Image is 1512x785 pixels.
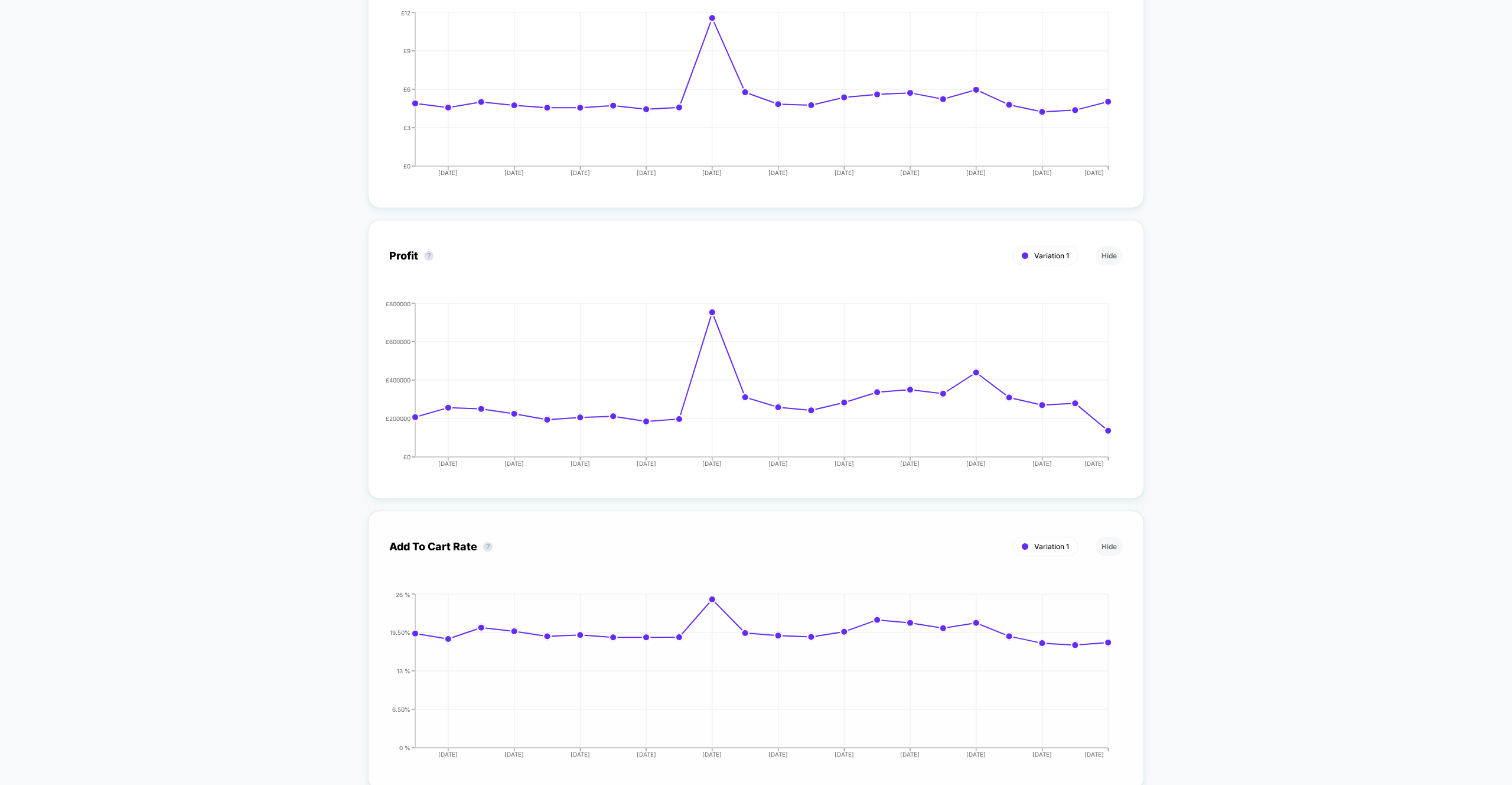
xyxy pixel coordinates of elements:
[703,460,722,467] tspan: [DATE]
[1084,169,1104,176] tspan: [DATE]
[901,751,920,758] tspan: [DATE]
[403,453,410,460] tspan: £0
[1032,169,1052,176] tspan: [DATE]
[967,460,986,467] tspan: [DATE]
[386,338,410,345] tspan: £600000
[901,460,920,467] tspan: [DATE]
[439,751,458,758] tspan: [DATE]
[1032,460,1052,467] tspan: [DATE]
[386,300,410,307] tspan: £800000
[571,460,590,467] tspan: [DATE]
[399,744,410,751] tspan: 0 %
[637,751,656,758] tspan: [DATE]
[386,376,410,383] tspan: £400000
[768,169,788,176] tspan: [DATE]
[835,169,854,176] tspan: [DATE]
[392,705,410,712] tspan: 6.50%
[835,751,854,758] tspan: [DATE]
[439,169,458,176] tspan: [DATE]
[377,9,1111,187] div: PER_SESSION_VALUE
[1084,751,1104,758] tspan: [DATE]
[403,162,410,169] tspan: £0
[403,47,410,54] tspan: £9
[505,751,524,758] tspan: [DATE]
[768,751,788,758] tspan: [DATE]
[637,460,656,467] tspan: [DATE]
[768,460,788,467] tspan: [DATE]
[571,169,590,176] tspan: [DATE]
[390,628,410,635] tspan: 19.50%
[1032,751,1052,758] tspan: [DATE]
[401,9,410,16] tspan: £12
[571,751,590,758] tspan: [DATE]
[637,169,656,176] tspan: [DATE]
[377,300,1111,478] div: PROFIT
[1096,246,1123,265] button: Hide
[703,751,722,758] tspan: [DATE]
[439,460,458,467] tspan: [DATE]
[403,124,410,131] tspan: £3
[505,169,524,176] tspan: [DATE]
[967,169,986,176] tspan: [DATE]
[1034,251,1069,260] span: Variation 1
[1034,542,1069,551] span: Variation 1
[377,591,1111,768] div: ADD_TO_CART_RATE
[1096,537,1123,556] button: Hide
[483,542,493,552] button: ?
[403,85,410,92] tspan: £6
[967,751,986,758] tspan: [DATE]
[1084,460,1104,467] tspan: [DATE]
[424,251,434,261] button: ?
[703,169,722,176] tspan: [DATE]
[396,591,410,598] tspan: 26 %
[505,460,524,467] tspan: [DATE]
[397,667,410,674] tspan: 13 %
[835,460,854,467] tspan: [DATE]
[901,169,920,176] tspan: [DATE]
[386,414,410,421] tspan: £200000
